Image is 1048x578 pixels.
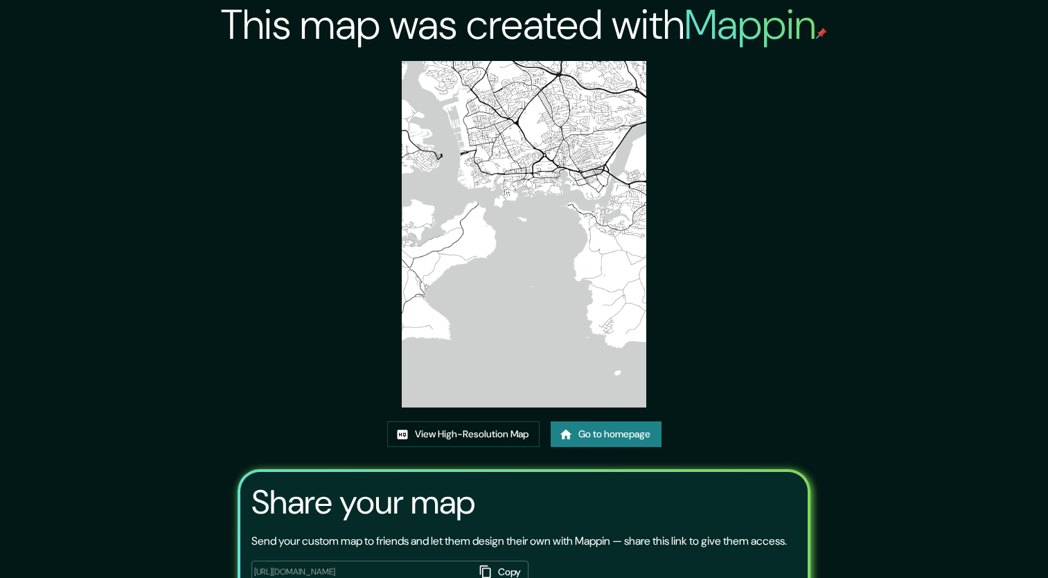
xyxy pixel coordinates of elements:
p: Send your custom map to friends and let them design their own with Mappin — share this link to gi... [251,533,787,550]
h3: Share your map [251,483,475,522]
iframe: Help widget launcher [925,524,1033,563]
img: mappin-pin [816,28,827,39]
a: View High-Resolution Map [387,421,540,447]
a: Go to homepage [551,421,661,447]
img: created-map [402,61,647,408]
